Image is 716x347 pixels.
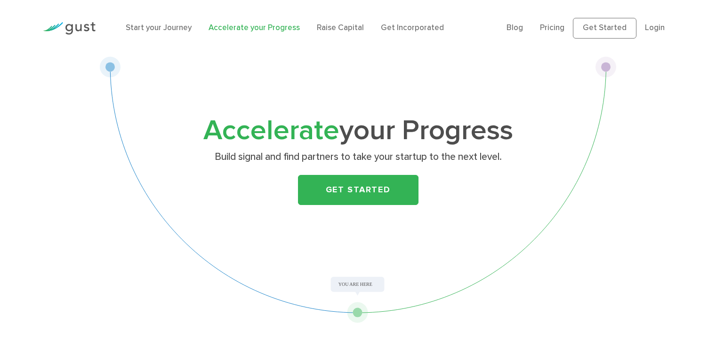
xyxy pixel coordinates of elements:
[172,118,544,144] h1: your Progress
[507,23,523,32] a: Blog
[43,22,96,35] img: Gust Logo
[317,23,364,32] a: Raise Capital
[126,23,192,32] a: Start your Journey
[381,23,444,32] a: Get Incorporated
[298,175,418,205] a: Get Started
[540,23,564,32] a: Pricing
[176,150,540,164] p: Build signal and find partners to take your startup to the next level.
[573,18,636,39] a: Get Started
[203,114,339,147] span: Accelerate
[209,23,300,32] a: Accelerate your Progress
[645,23,665,32] a: Login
